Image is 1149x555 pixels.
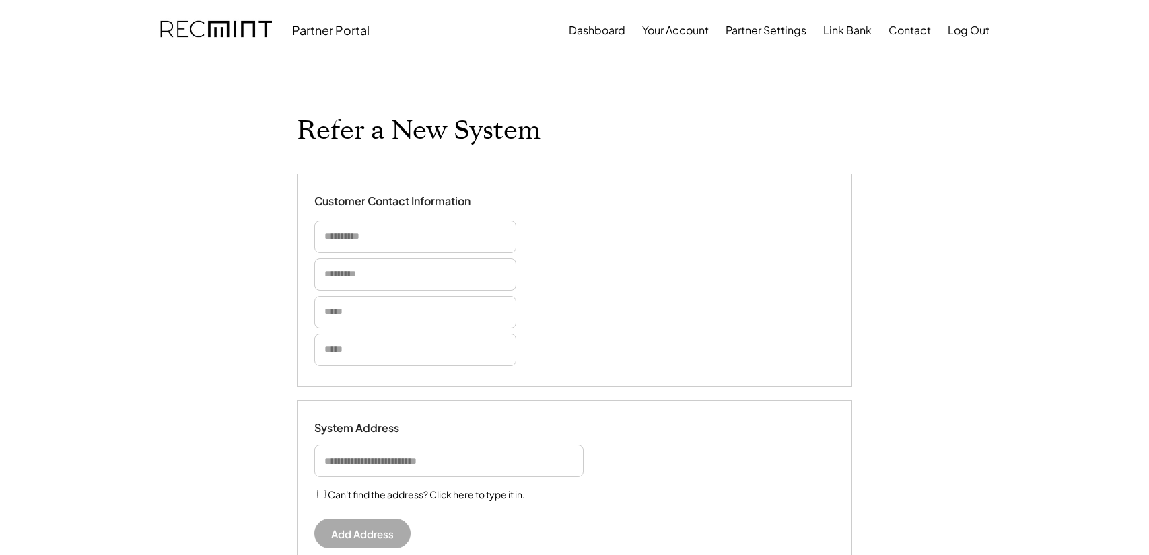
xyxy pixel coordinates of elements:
[642,17,709,44] button: Your Account
[948,17,989,44] button: Log Out
[297,115,541,147] h1: Refer a New System
[314,519,411,548] button: Add Address
[328,488,525,501] label: Can't find the address? Click here to type it in.
[314,194,471,209] div: Customer Contact Information
[292,22,370,38] div: Partner Portal
[160,7,272,53] img: recmint-logotype%403x.png
[314,421,449,435] div: System Address
[823,17,872,44] button: Link Bank
[726,17,806,44] button: Partner Settings
[569,17,625,44] button: Dashboard
[889,17,931,44] button: Contact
